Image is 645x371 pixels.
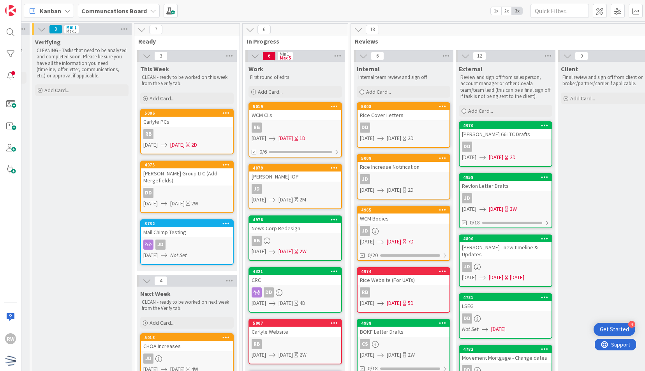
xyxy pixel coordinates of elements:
[252,122,262,133] div: RB
[360,226,370,236] div: JD
[358,339,449,349] div: CS
[249,122,341,133] div: RB
[143,188,153,198] div: DD
[35,38,61,46] span: Verifying
[357,206,450,261] a: 4965WCM BodiesJD[DATE][DATE]7D0/20
[253,269,341,274] div: 4321
[248,65,263,73] span: Work
[141,220,233,227] div: 3732
[387,134,401,142] span: [DATE]
[140,65,169,73] span: This Week
[360,174,370,184] div: JD
[360,122,370,133] div: DD
[460,262,552,272] div: JD
[249,223,341,233] div: News Corp Redesign
[252,196,266,204] span: [DATE]
[249,339,341,349] div: RB
[5,333,16,344] div: RW
[170,199,185,208] span: [DATE]
[501,7,512,15] span: 2x
[561,65,578,73] span: Client
[460,294,552,301] div: 4781
[248,319,342,364] a: 5007Carlyle WebsiteRB[DATE][DATE]2W
[143,353,153,364] div: JD
[258,88,283,95] span: Add Card...
[463,123,552,128] div: 4970
[360,186,374,194] span: [DATE]
[249,103,341,110] div: 5019
[462,193,472,203] div: JD
[252,236,262,246] div: RB
[460,122,552,139] div: 4970[PERSON_NAME] 66 LTC Drafts
[460,174,552,181] div: 4958
[300,134,305,142] div: 1D
[462,262,472,272] div: JD
[366,25,379,34] span: 18
[357,65,380,73] span: Internal
[357,102,450,148] a: 5008Rice Cover LettersDD[DATE][DATE]2D
[463,295,552,300] div: 4781
[143,199,158,208] span: [DATE]
[358,206,449,213] div: 4965
[361,207,449,213] div: 4965
[252,351,266,359] span: [DATE]
[247,37,338,45] span: In Progress
[249,216,341,233] div: 4978News Corp Redesign
[249,268,341,285] div: 4321CRC
[145,335,233,340] div: 5018
[81,7,147,15] b: Communcations Board
[37,47,127,79] p: CLEANING - Tasks that need to be analyzed and completed soon. Please be sure you have all the inf...
[141,161,233,168] div: 4975
[141,334,233,351] div: 5018CHOA Increases
[253,217,341,222] div: 4978
[141,161,233,185] div: 4975[PERSON_NAME] Group LTC (Add Mergefields)
[358,155,449,172] div: 5009Rice Increase Notification
[460,235,552,259] div: 4890[PERSON_NAME] - new timeline & Updates
[460,294,552,311] div: 4781LSEG
[40,6,61,16] span: Kanban
[387,351,401,359] span: [DATE]
[170,252,187,259] i: Not Set
[143,141,158,149] span: [DATE]
[140,109,234,154] a: 5006Carlyle PCsRB[DATE][DATE]2D
[510,205,517,213] div: 3W
[278,247,293,255] span: [DATE]
[360,299,374,307] span: [DATE]
[462,273,476,282] span: [DATE]
[387,238,401,246] span: [DATE]
[361,156,449,161] div: 5009
[459,173,552,228] a: 4958Revlon Letter DraftsJD[DATE][DATE]3W0/18
[489,153,503,161] span: [DATE]
[460,346,552,353] div: 4782
[460,122,552,129] div: 4970
[358,268,449,285] div: 4974Rice Website (For UATs)
[263,51,276,61] span: 6
[462,142,472,152] div: DD
[141,240,233,250] div: JD
[510,273,524,282] div: [DATE]
[253,165,341,171] div: 4879
[358,268,449,275] div: 4974
[358,155,449,162] div: 5009
[358,103,449,110] div: 5008
[278,299,293,307] span: [DATE]
[460,142,552,152] div: DD
[49,24,62,34] span: 0
[594,323,635,336] div: Open Get Started checklist, remaining modules: 4
[358,320,449,327] div: 4988
[358,122,449,133] div: DD
[191,199,198,208] div: 2W
[141,110,233,127] div: 5006Carlyle PCs
[358,174,449,184] div: JD
[16,1,35,10] span: Support
[459,234,552,287] a: 4890[PERSON_NAME] - new timeline & UpdatesJD[DATE][DATE][DATE]
[249,287,341,297] div: DD
[360,238,374,246] span: [DATE]
[141,341,233,351] div: CHOA Increases
[140,161,234,213] a: 4975[PERSON_NAME] Group LTC (Add Mergefields)DD[DATE][DATE]2W
[468,107,493,114] span: Add Card...
[149,25,162,34] span: 7
[462,205,476,213] span: [DATE]
[459,293,552,339] a: 4781LSEGDDNot Set[DATE]
[249,103,341,120] div: 5019WCM CLs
